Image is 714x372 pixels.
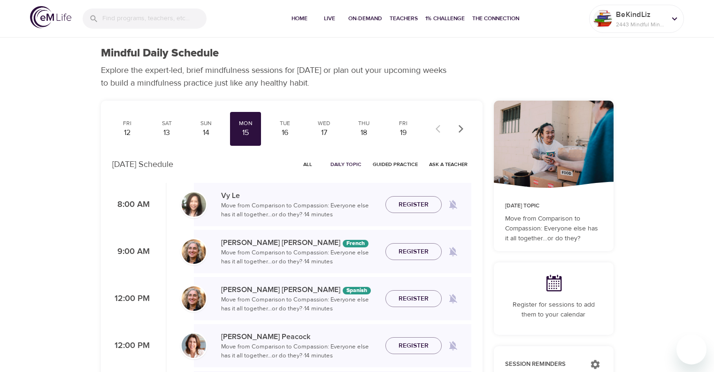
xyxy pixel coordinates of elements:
[442,240,464,263] span: Remind me when a class goes live every Monday at 9:00 AM
[429,160,468,169] span: Ask a Teacher
[112,158,173,171] p: [DATE] Schedule
[194,127,218,138] div: 14
[182,286,206,311] img: Maria%20Alonso%20Martinez.png
[392,127,415,138] div: 19
[616,9,666,20] p: BeKindLiz
[399,293,429,305] span: Register
[297,160,319,169] span: All
[112,198,150,211] p: 8:00 AM
[385,243,442,261] button: Register
[616,20,666,29] p: 2443 Mindful Minutes
[399,199,429,211] span: Register
[348,14,382,24] span: On-Demand
[593,9,612,28] img: Remy Sharp
[318,14,341,24] span: Live
[112,340,150,352] p: 12:00 PM
[288,14,311,24] span: Home
[221,201,378,220] p: Move from Comparison to Compassion: Everyone else has it all together…or do they? · 14 minutes
[343,240,369,247] div: The episodes in this programs will be in French
[112,293,150,305] p: 12:00 PM
[352,127,376,138] div: 18
[234,127,257,138] div: 15
[221,284,378,295] p: [PERSON_NAME] [PERSON_NAME]
[221,190,378,201] p: Vy Le
[221,237,378,248] p: [PERSON_NAME] [PERSON_NAME]
[505,214,602,244] p: Move from Comparison to Compassion: Everyone else has it all together…or do they?
[273,127,297,138] div: 16
[116,127,139,138] div: 12
[313,127,336,138] div: 17
[505,300,602,320] p: Register for sessions to add them to your calendar
[442,193,464,216] span: Remind me when a class goes live every Monday at 8:00 AM
[194,119,218,127] div: Sun
[330,160,361,169] span: Daily Topic
[390,14,418,24] span: Teachers
[101,47,219,60] h1: Mindful Daily Schedule
[221,295,378,314] p: Move from Comparison to Compassion: Everyone else has it all together…or do they? · 14 minutes
[234,119,257,127] div: Mon
[327,157,365,172] button: Daily Topic
[112,245,150,258] p: 9:00 AM
[373,160,418,169] span: Guided Practice
[392,119,415,127] div: Fri
[155,127,178,138] div: 13
[442,334,464,357] span: Remind me when a class goes live every Monday at 12:00 PM
[30,6,71,28] img: logo
[352,119,376,127] div: Thu
[505,360,581,369] p: Session Reminders
[505,202,602,210] p: [DATE] Topic
[182,192,206,217] img: vy-profile-good-3.jpg
[155,119,178,127] div: Sat
[116,119,139,127] div: Fri
[425,157,471,172] button: Ask a Teacher
[313,119,336,127] div: Wed
[442,287,464,310] span: Remind me when a class goes live every Monday at 12:00 PM
[221,248,378,267] p: Move from Comparison to Compassion: Everyone else has it all together…or do they? · 14 minutes
[385,290,442,308] button: Register
[101,64,453,89] p: Explore the expert-led, brief mindfulness sessions for [DATE] or plan out your upcoming weeks to ...
[273,119,297,127] div: Tue
[343,287,371,294] div: The episodes in this programs will be in Spanish
[102,8,207,29] input: Find programs, teachers, etc...
[425,14,465,24] span: 1% Challenge
[472,14,519,24] span: The Connection
[182,333,206,358] img: Susan_Peacock-min.jpg
[221,331,378,342] p: [PERSON_NAME] Peacock
[399,340,429,352] span: Register
[385,196,442,214] button: Register
[369,157,422,172] button: Guided Practice
[399,246,429,258] span: Register
[676,334,706,364] iframe: Button to launch messaging window
[221,342,378,361] p: Move from Comparison to Compassion: Everyone else has it all together…or do they? · 14 minutes
[182,239,206,264] img: Maria%20Alonso%20Martinez.png
[293,157,323,172] button: All
[385,337,442,355] button: Register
